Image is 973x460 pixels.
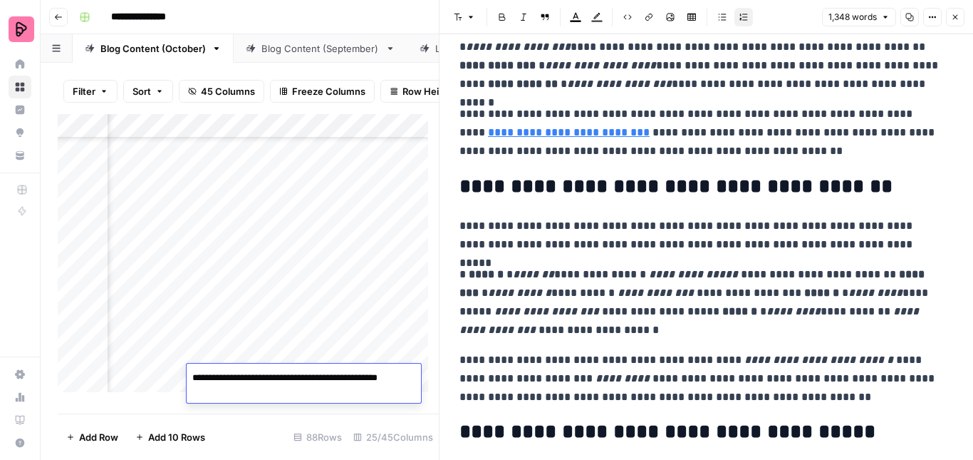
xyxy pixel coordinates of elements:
a: Home [9,53,31,76]
a: Listicles - WIP [407,34,526,63]
a: Your Data [9,144,31,167]
div: 88 Rows [288,426,348,449]
a: Browse [9,76,31,98]
a: Blog Content (October) [73,34,234,63]
span: 1,348 words [828,11,877,24]
button: Add Row [58,426,127,449]
button: Add 10 Rows [127,426,214,449]
div: Blog Content (September) [261,41,380,56]
a: Settings [9,363,31,386]
span: 45 Columns [201,84,255,98]
a: Usage [9,386,31,409]
div: Blog Content (October) [100,41,206,56]
img: Preply Logo [9,16,34,42]
button: Freeze Columns [270,80,375,103]
button: Sort [123,80,173,103]
span: Sort [132,84,151,98]
span: Add 10 Rows [148,430,205,444]
span: Row Height [402,84,454,98]
a: Learning Hub [9,409,31,431]
a: Insights [9,98,31,121]
a: Blog Content (September) [234,34,407,63]
span: Freeze Columns [292,84,365,98]
button: Filter [63,80,118,103]
button: Help + Support [9,431,31,454]
button: 45 Columns [179,80,264,103]
a: Opportunities [9,121,31,144]
button: Workspace: Preply [9,11,31,47]
div: 25/45 Columns [348,426,439,449]
span: Add Row [79,430,118,444]
button: 1,348 words [822,8,896,26]
span: Filter [73,84,95,98]
button: Row Height [380,80,463,103]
